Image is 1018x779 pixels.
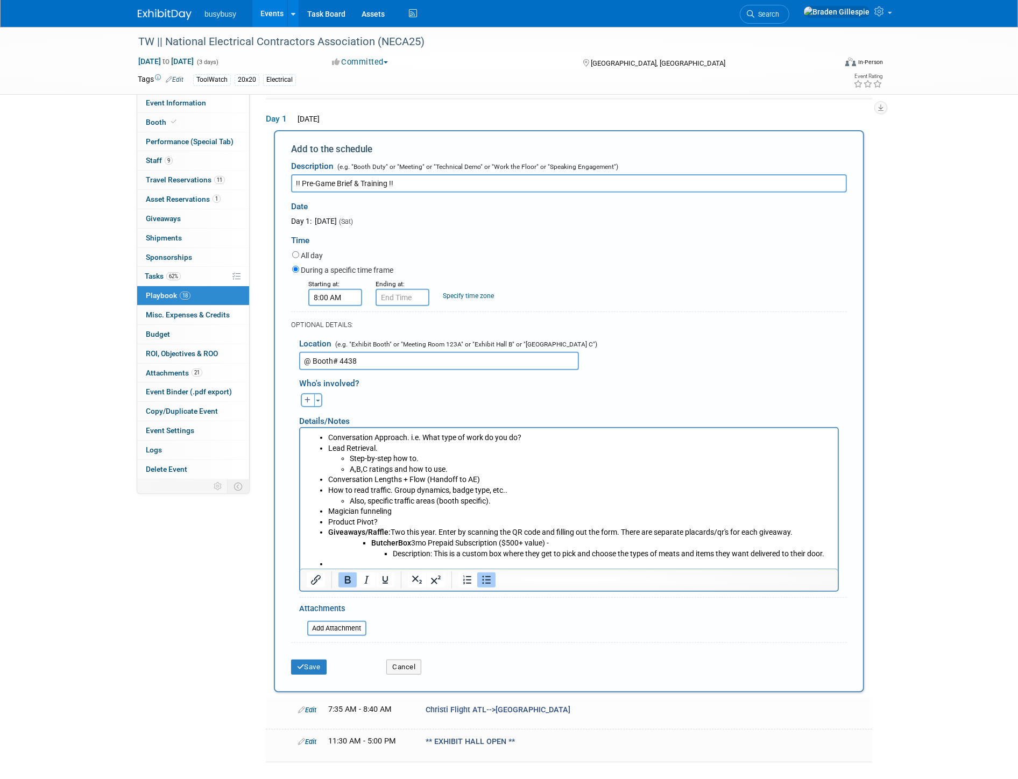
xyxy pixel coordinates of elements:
li: How to read traffic. Group dynamics, badge type, etc.. [28,57,532,78]
span: Giveaways [146,214,181,223]
span: Search [754,10,779,18]
td: Toggle Event Tabs [228,479,250,493]
span: 7:35 AM - 8:40 AM [328,705,392,714]
span: (e.g. "Booth Duty" or "Meeting" or "Technical Demo" or "Work the Floor" or "Speaking Engagement") [335,163,618,171]
div: Time [291,226,847,249]
span: [GEOGRAPHIC_DATA], [GEOGRAPHIC_DATA] [591,59,725,67]
span: 18 [180,292,190,300]
span: Performance (Special Tab) [146,137,234,146]
a: Budget [137,325,249,344]
span: (3 days) [196,59,218,66]
div: Who's involved? [299,373,847,391]
button: Insert/edit link [307,572,325,587]
a: Search [740,5,789,24]
span: Playbook [146,291,190,300]
li: Product Pivot? [28,89,532,100]
li: Conversation Approach. i.e. What type of work do you do? [28,4,532,15]
label: During a specific time frame [301,265,393,275]
img: Braden Gillespie [803,6,870,18]
span: Delete Event [146,465,187,473]
div: Add to the schedule [291,143,847,155]
a: Edit [298,706,316,714]
button: Bullet list [477,572,496,587]
span: ** EXHIBIT HALL OPEN ** [426,737,515,746]
a: Playbook18 [137,286,249,305]
span: Event Binder (.pdf export) [146,387,232,396]
span: Attachments [146,369,202,377]
span: Day 1 [266,113,293,125]
iframe: Rich Text Area [300,428,838,569]
span: Budget [146,330,170,338]
i: Booth reservation complete [171,119,176,125]
b: ButcherBox [71,110,111,119]
li: Step-by-step how to. [50,25,532,36]
a: Travel Reservations11 [137,171,249,189]
span: Tasks [145,272,181,280]
span: Misc. Expenses & Credits [146,310,230,319]
a: Logs [137,441,249,459]
li: A,B,C ratings and how to use. [50,36,532,47]
span: to [161,57,171,66]
span: Copy/Duplicate Event [146,407,218,415]
span: Asset Reservations [146,195,221,203]
span: [DATE] [294,115,320,123]
span: Location [299,339,331,349]
a: Shipments [137,229,249,247]
button: Save [291,660,327,675]
span: Event Settings [146,426,194,435]
span: (Sat) [338,217,353,225]
li: Also, specific traffic areas (booth specific). [50,68,532,79]
a: Specify time zone [443,292,494,300]
span: 1 [213,195,221,203]
span: 62% [166,272,181,280]
input: Start Time [308,289,362,306]
span: Staff [146,156,173,165]
div: Event Rating [853,74,882,79]
li: Two this year. Enter by scanning the QR code and filling out the form. There are separate placard... [28,99,532,131]
a: Event Information [137,94,249,112]
div: In-Person [858,58,883,66]
div: OPTIONAL DETAILS: [291,320,847,330]
a: Event Settings [137,421,249,440]
span: 11 [214,176,225,184]
div: Date [291,193,513,216]
small: Ending at: [376,280,405,288]
a: Asset Reservations1 [137,190,249,209]
span: [DATE] [313,217,337,225]
li: Description: This is a custom box where they get to pick and choose the types of meats and items ... [93,121,532,131]
div: ToolWatch [193,74,231,86]
a: Sponsorships [137,248,249,267]
button: Underline [376,572,394,587]
a: Copy/Duplicate Event [137,402,249,421]
div: 20x20 [235,74,259,86]
li: 3mo Prepaid Subscription ($500+ value) - [71,110,532,131]
input: End Time [376,289,429,306]
button: Bold [338,572,357,587]
span: Day 1: [291,217,312,225]
li: Lead Retrieval. [28,15,532,47]
a: Attachments21 [137,364,249,383]
a: Staff9 [137,151,249,170]
a: Edit [166,76,183,83]
div: Details/Notes [299,407,839,427]
span: Logs [146,445,162,454]
div: Attachments [299,603,366,617]
a: Booth [137,113,249,132]
span: Sponsorships [146,253,192,261]
a: Giveaways [137,209,249,228]
span: Description [291,161,334,171]
td: Personalize Event Tab Strip [209,479,228,493]
button: Numbered list [458,572,477,587]
li: Conversation Lengths + Flow (Handoff to AE) [28,46,532,57]
span: (e.g. "Exhibit Booth" or "Meeting Room 123A" or "Exhibit Hall B" or "[GEOGRAPHIC_DATA] C") [333,341,597,348]
div: Event Format [772,56,883,72]
div: TW || National Electrical Contractors Association (NECA25) [135,32,819,52]
span: Booth [146,118,179,126]
div: Electrical [263,74,296,86]
b: Giveaways/Raffle: [28,100,90,108]
span: [DATE] [DATE] [138,56,194,66]
td: Tags [138,74,183,86]
a: Tasks62% [137,267,249,286]
button: Subscript [408,572,426,587]
li: Magician funneling [28,78,532,89]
